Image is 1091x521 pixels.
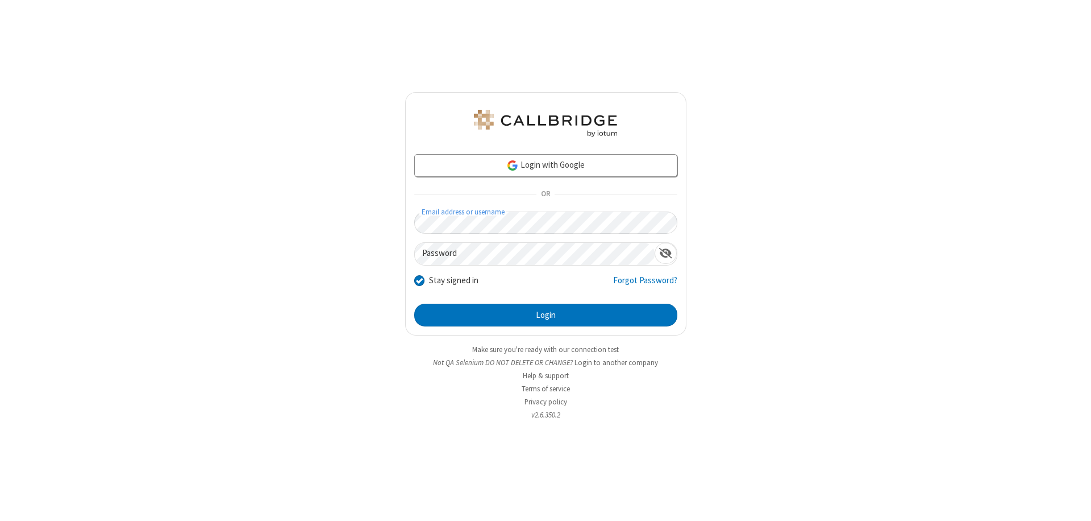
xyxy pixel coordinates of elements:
a: Make sure you're ready with our connection test [472,345,619,354]
a: Privacy policy [524,397,567,407]
a: Login with Google [414,154,677,177]
input: Password [415,243,655,265]
span: OR [536,187,555,202]
div: Show password [655,243,677,264]
button: Login to another company [574,357,658,368]
img: google-icon.png [506,159,519,172]
a: Forgot Password? [613,274,677,296]
li: v2.6.350.2 [405,410,686,420]
li: Not QA Selenium DO NOT DELETE OR CHANGE? [405,357,686,368]
input: Email address or username [414,212,677,234]
img: QA Selenium DO NOT DELETE OR CHANGE [472,110,619,137]
label: Stay signed in [429,274,478,287]
a: Terms of service [522,384,570,394]
a: Help & support [523,371,569,381]
button: Login [414,304,677,326]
